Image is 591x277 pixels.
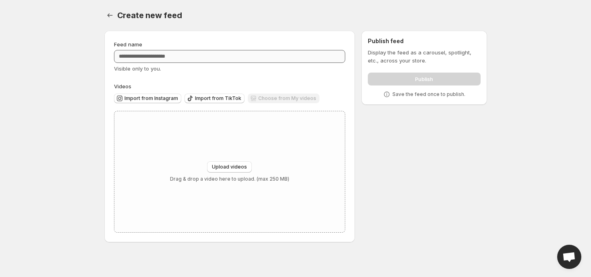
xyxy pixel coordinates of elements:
span: Import from TikTok [195,95,241,102]
button: Upload videos [207,161,252,173]
span: Feed name [114,41,142,48]
button: Settings [104,10,116,21]
span: Import from Instagram [124,95,178,102]
span: Visible only to you. [114,65,161,72]
p: Display the feed as a carousel, spotlight, etc., across your store. [368,48,480,65]
p: Drag & drop a video here to upload. (max 250 MB) [170,176,289,182]
button: Import from TikTok [185,94,245,103]
a: Open chat [557,245,581,269]
p: Save the feed once to publish. [392,91,465,98]
span: Videos [114,83,131,90]
h2: Publish feed [368,37,480,45]
span: Upload videos [212,164,247,170]
button: Import from Instagram [114,94,181,103]
span: Create new feed [117,10,182,20]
